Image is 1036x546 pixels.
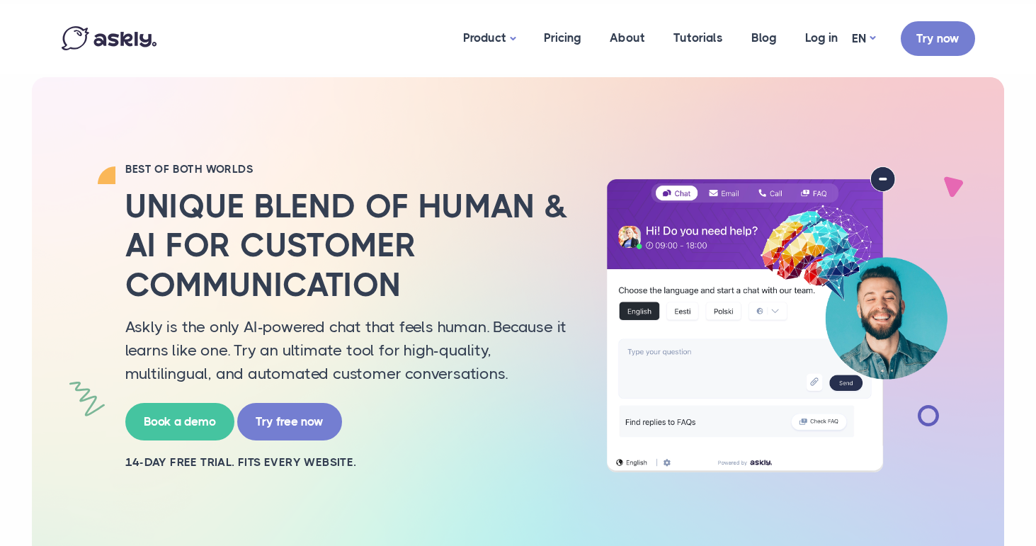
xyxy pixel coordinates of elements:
a: EN [852,28,875,49]
a: Blog [737,4,791,72]
img: AI multilingual chat [593,166,961,472]
a: Log in [791,4,852,72]
h2: Unique blend of human & AI for customer communication [125,187,571,305]
a: Book a demo [125,403,234,440]
img: Askly [62,26,156,50]
p: Askly is the only AI-powered chat that feels human. Because it learns like one. Try an ultimate t... [125,315,571,385]
h2: 14-day free trial. Fits every website. [125,455,571,470]
iframe: Askly chat [990,429,1025,500]
h2: BEST OF BOTH WORLDS [125,162,571,176]
a: Product [449,4,530,74]
a: Pricing [530,4,596,72]
a: Try free now [237,403,342,440]
a: Try now [901,21,975,56]
a: About [596,4,659,72]
a: Tutorials [659,4,737,72]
